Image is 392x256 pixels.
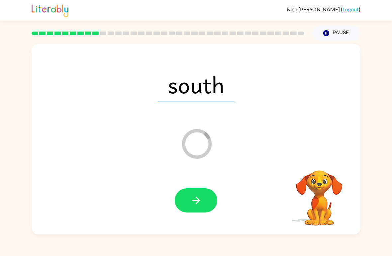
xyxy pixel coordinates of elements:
[287,6,360,12] div: ( )
[158,67,235,102] span: south
[286,160,352,226] video: Your browser must support playing .mp4 files to use Literably. Please try using another browser.
[343,6,359,12] a: Logout
[312,26,360,41] button: Pause
[287,6,341,12] span: Nala [PERSON_NAME]
[32,3,68,17] img: Literably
